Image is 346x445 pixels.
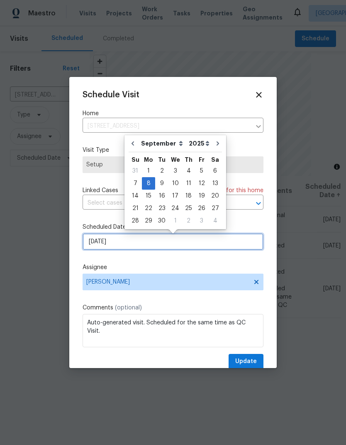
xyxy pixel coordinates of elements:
[83,146,263,154] label: Visit Type
[129,177,142,190] div: Sun Sep 07 2025
[195,215,208,227] div: Fri Oct 03 2025
[208,215,222,227] div: Sat Oct 04 2025
[158,157,166,163] abbr: Tuesday
[86,161,260,169] span: Setup
[208,190,222,202] div: 20
[168,190,182,202] div: 17
[129,202,142,215] div: Sun Sep 21 2025
[86,279,249,285] span: [PERSON_NAME]
[208,202,222,215] div: Sat Sep 27 2025
[208,177,222,190] div: Sat Sep 13 2025
[83,197,240,210] input: Select cases
[195,177,208,190] div: Fri Sep 12 2025
[83,109,263,118] label: Home
[254,90,263,99] span: Close
[171,157,180,163] abbr: Wednesday
[168,215,182,227] div: Wed Oct 01 2025
[168,203,182,214] div: 24
[142,190,155,202] div: 15
[142,202,155,215] div: Mon Sep 22 2025
[155,215,168,227] div: 30
[142,215,155,227] div: 29
[208,190,222,202] div: Sat Sep 20 2025
[129,215,142,227] div: Sun Sep 28 2025
[195,165,208,177] div: Fri Sep 05 2025
[253,198,264,209] button: Open
[129,190,142,202] div: 14
[142,215,155,227] div: Mon Sep 29 2025
[155,215,168,227] div: Tue Sep 30 2025
[168,202,182,215] div: Wed Sep 24 2025
[182,215,195,227] div: Thu Oct 02 2025
[142,178,155,189] div: 8
[185,157,192,163] abbr: Thursday
[168,165,182,177] div: Wed Sep 03 2025
[132,157,139,163] abbr: Sunday
[208,215,222,227] div: 4
[83,120,251,133] input: Enter in an address
[155,165,168,177] div: Tue Sep 02 2025
[129,190,142,202] div: Sun Sep 14 2025
[83,263,263,272] label: Assignee
[155,177,168,190] div: Tue Sep 09 2025
[83,91,139,99] span: Schedule Visit
[208,165,222,177] div: Sat Sep 06 2025
[155,190,168,202] div: 16
[129,165,142,177] div: 31
[155,202,168,215] div: Tue Sep 23 2025
[182,202,195,215] div: Thu Sep 25 2025
[129,178,142,189] div: 7
[129,203,142,214] div: 21
[211,157,219,163] abbr: Saturday
[235,356,257,367] span: Update
[195,165,208,177] div: 5
[187,137,212,150] select: Year
[155,203,168,214] div: 23
[155,178,168,189] div: 9
[83,223,263,231] label: Scheduled Date
[229,354,263,369] button: Update
[129,215,142,227] div: 28
[142,177,155,190] div: Mon Sep 08 2025
[168,177,182,190] div: Wed Sep 10 2025
[208,203,222,214] div: 27
[182,215,195,227] div: 2
[182,190,195,202] div: Thu Sep 18 2025
[195,215,208,227] div: 3
[182,177,195,190] div: Thu Sep 11 2025
[195,202,208,215] div: Fri Sep 26 2025
[212,135,224,152] button: Go to next month
[199,157,205,163] abbr: Friday
[83,314,263,347] textarea: Auto-generated visit. Scheduled for the same time as QC Visit.
[142,165,155,177] div: Mon Sep 01 2025
[83,186,118,195] span: Linked Cases
[168,190,182,202] div: Wed Sep 17 2025
[142,165,155,177] div: 1
[168,165,182,177] div: 3
[142,190,155,202] div: Mon Sep 15 2025
[195,190,208,202] div: 19
[182,203,195,214] div: 25
[182,178,195,189] div: 11
[208,178,222,189] div: 13
[195,190,208,202] div: Fri Sep 19 2025
[83,304,263,312] label: Comments
[115,305,142,311] span: (optional)
[182,165,195,177] div: Thu Sep 04 2025
[127,135,139,152] button: Go to previous month
[139,137,187,150] select: Month
[155,165,168,177] div: 2
[129,165,142,177] div: Sun Aug 31 2025
[182,190,195,202] div: 18
[83,233,263,250] input: M/D/YYYY
[208,165,222,177] div: 6
[144,157,153,163] abbr: Monday
[182,165,195,177] div: 4
[195,203,208,214] div: 26
[155,190,168,202] div: Tue Sep 16 2025
[195,178,208,189] div: 12
[142,203,155,214] div: 22
[168,215,182,227] div: 1
[168,178,182,189] div: 10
